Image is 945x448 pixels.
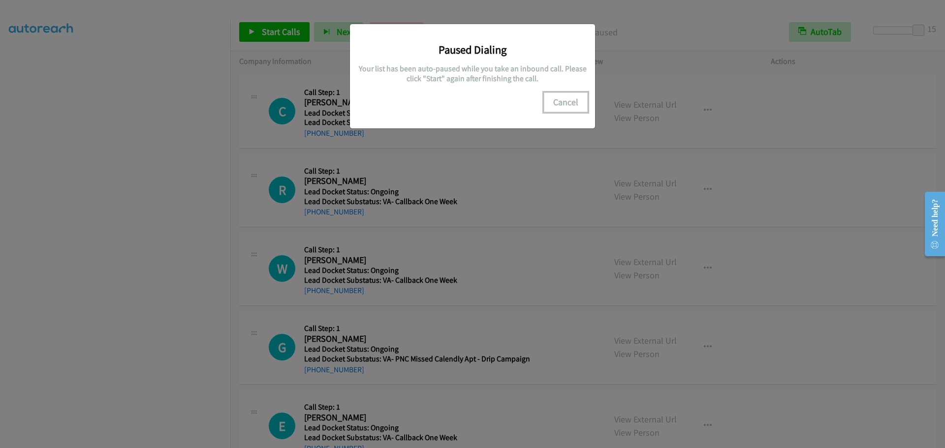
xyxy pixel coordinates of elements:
iframe: Resource Center [916,185,945,263]
button: Cancel [544,92,588,112]
h5: Your list has been auto-paused while you take an inbound call. Please click "Start" again after f... [357,64,588,83]
h3: Paused Dialing [357,43,588,57]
